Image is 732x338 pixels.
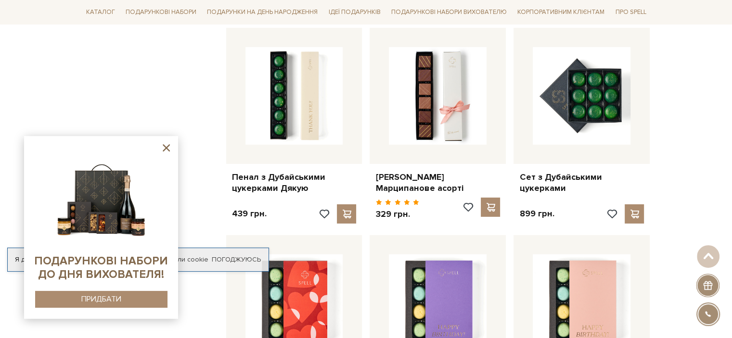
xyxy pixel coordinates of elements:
a: Подарункові набори вихователю [387,4,511,20]
a: Пенал з Дубайськими цукерками Дякую [232,172,357,194]
p: 439 грн. [232,208,267,219]
a: Подарункові набори [122,5,200,20]
a: Сет з Дубайськими цукерками [519,172,644,194]
a: Подарунки на День народження [203,5,321,20]
a: Про Spell [611,5,650,20]
a: [PERSON_NAME] Марципанове асорті [375,172,500,194]
a: файли cookie [165,255,208,263]
p: 899 грн. [519,208,554,219]
div: Я дозволяю [DOMAIN_NAME] використовувати [8,255,269,264]
a: Корпоративним клієнтам [514,4,608,20]
p: 329 грн. [375,209,419,220]
a: Погоджуюсь [212,255,261,264]
a: Ідеї подарунків [324,5,384,20]
a: Каталог [82,5,119,20]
